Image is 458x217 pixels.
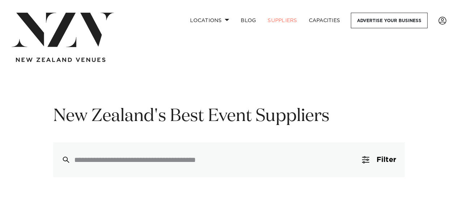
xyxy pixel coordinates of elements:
[184,13,235,28] a: Locations
[377,156,396,163] span: Filter
[235,13,262,28] a: BLOG
[12,13,114,47] img: nzv-logo.png
[303,13,346,28] a: Capacities
[262,13,303,28] a: SUPPLIERS
[53,105,405,128] h1: New Zealand's Best Event Suppliers
[351,13,428,28] a: Advertise your business
[353,142,405,177] button: Filter
[16,58,105,62] img: new-zealand-venues-text.png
